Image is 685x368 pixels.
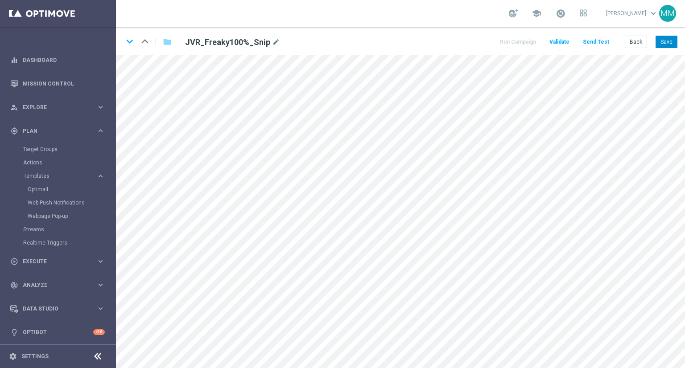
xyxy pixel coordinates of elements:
[656,36,677,48] button: Save
[548,36,571,48] button: Validate
[21,354,49,359] a: Settings
[23,48,105,72] a: Dashboard
[10,56,18,64] i: equalizer
[23,282,96,288] span: Analyze
[582,36,611,48] button: Send Test
[163,37,172,47] i: folder
[23,146,93,153] a: Target Groups
[10,305,105,312] button: Data Studio keyboard_arrow_right
[123,35,136,48] i: keyboard_arrow_down
[10,281,18,289] i: track_changes
[96,127,105,135] i: keyboard_arrow_right
[96,304,105,313] i: keyboard_arrow_right
[605,7,659,20] a: [PERSON_NAME]keyboard_arrow_down
[10,258,18,266] i: play_circle_outline
[28,196,115,209] div: Web Push Notifications
[93,329,105,335] div: +10
[10,127,18,135] i: gps_fixed
[24,173,87,179] span: Templates
[96,172,105,180] i: keyboard_arrow_right
[10,127,105,135] button: gps_fixed Plan keyboard_arrow_right
[23,169,115,223] div: Templates
[23,226,93,233] a: Streams
[23,159,93,166] a: Actions
[10,320,105,344] div: Optibot
[96,281,105,289] i: keyboard_arrow_right
[10,80,105,87] button: Mission Control
[10,57,105,64] button: equalizer Dashboard
[24,173,96,179] div: Templates
[23,156,115,169] div: Actions
[10,282,105,289] button: track_changes Analyze keyboard_arrow_right
[23,172,105,180] button: Templates keyboard_arrow_right
[10,281,96,289] div: Analyze
[10,48,105,72] div: Dashboard
[23,320,93,344] a: Optibot
[532,8,541,18] span: school
[96,103,105,111] i: keyboard_arrow_right
[10,103,18,111] i: person_search
[10,103,96,111] div: Explore
[23,72,105,95] a: Mission Control
[659,5,676,22] div: MM
[10,104,105,111] button: person_search Explore keyboard_arrow_right
[23,128,96,134] span: Plan
[23,306,96,311] span: Data Studio
[10,258,96,266] div: Execute
[23,239,93,246] a: Realtime Triggers
[28,199,93,206] a: Web Push Notifications
[10,127,96,135] div: Plan
[23,223,115,236] div: Streams
[28,209,115,223] div: Webpage Pop-up
[96,257,105,266] i: keyboard_arrow_right
[23,259,96,264] span: Execute
[28,183,115,196] div: Optimail
[23,236,115,249] div: Realtime Triggers
[10,258,105,265] button: play_circle_outline Execute keyboard_arrow_right
[28,213,93,220] a: Webpage Pop-up
[549,39,569,45] span: Validate
[162,35,173,49] button: folder
[9,352,17,360] i: settings
[10,72,105,95] div: Mission Control
[10,329,105,336] button: lightbulb Optibot +10
[28,186,93,193] a: Optimail
[23,143,115,156] div: Target Groups
[10,305,96,313] div: Data Studio
[272,37,280,48] i: mode_edit
[625,36,647,48] button: Back
[185,37,270,48] h2: JVR_Freaky100%_Snip
[648,8,658,18] span: keyboard_arrow_down
[23,105,96,110] span: Explore
[10,328,18,336] i: lightbulb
